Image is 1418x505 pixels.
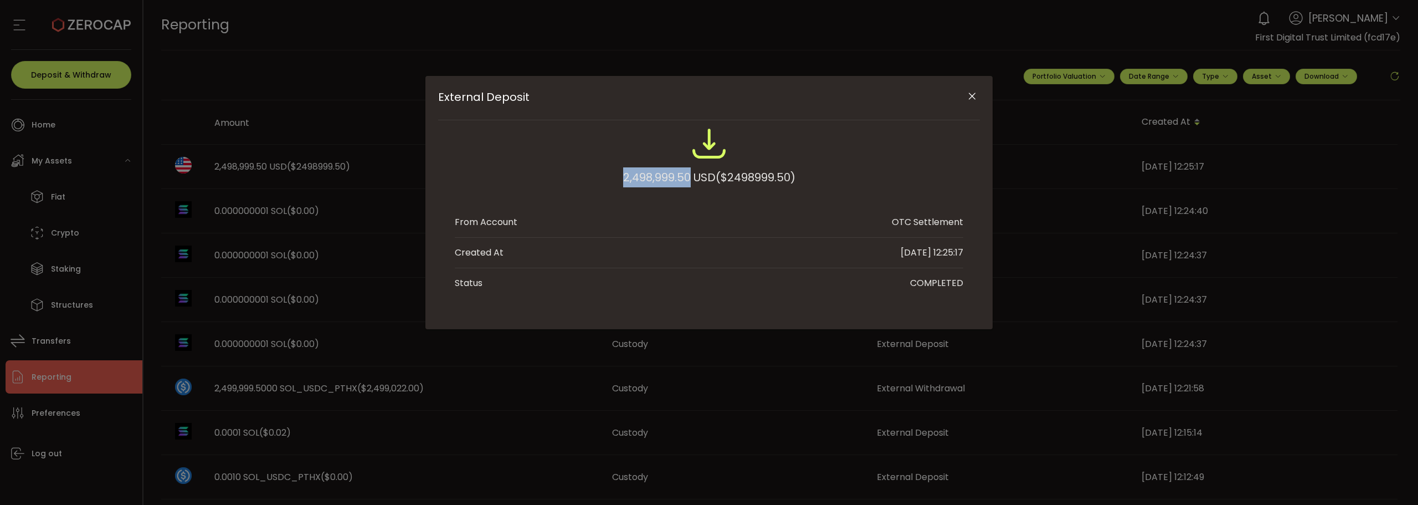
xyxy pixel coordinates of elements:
[892,216,963,229] div: OTC Settlement
[1363,452,1418,505] iframe: Chat Widget
[455,216,517,229] div: From Account
[962,87,982,106] button: Close
[910,277,963,290] div: COMPLETED
[716,167,795,187] span: ($2498999.50)
[425,76,993,329] div: External Deposit
[901,246,963,259] div: [DATE] 12:25:17
[455,246,504,259] div: Created At
[455,277,482,290] div: Status
[438,90,926,104] span: External Deposit
[623,167,795,187] div: 2,498,999.50 USD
